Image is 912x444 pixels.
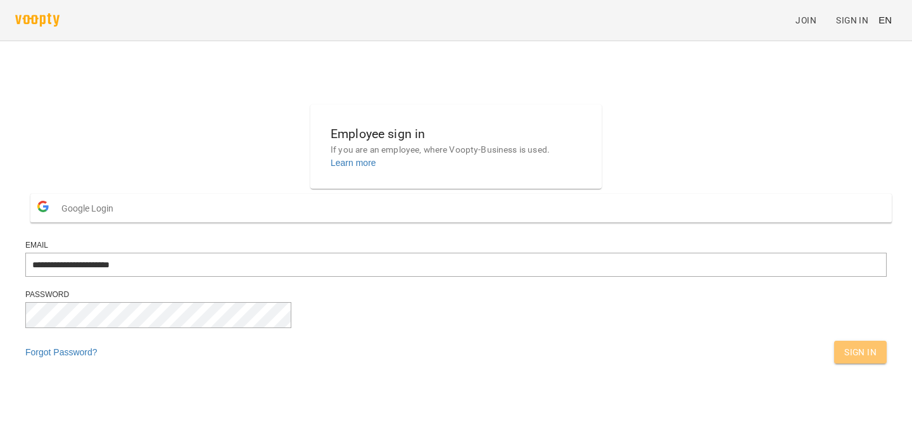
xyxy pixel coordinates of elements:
span: Join [795,13,816,28]
button: Sign In [834,341,887,364]
div: Email [25,240,887,251]
button: Google Login [30,194,892,222]
button: EN [873,8,897,32]
a: Join [790,9,831,32]
p: If you are an employee, where Voopty-Business is used. [331,144,581,156]
img: voopty.png [15,13,60,27]
span: Sign In [836,13,868,28]
a: Forgot Password? [25,347,98,357]
span: EN [878,13,892,27]
span: Google Login [61,196,120,221]
a: Learn more [331,158,376,168]
button: Employee sign inIf you are an employee, where Voopty-Business is used.Learn more [320,114,592,179]
div: Password [25,289,887,300]
span: Sign In [844,345,877,360]
a: Sign In [831,9,873,32]
h6: Employee sign in [331,124,581,144]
